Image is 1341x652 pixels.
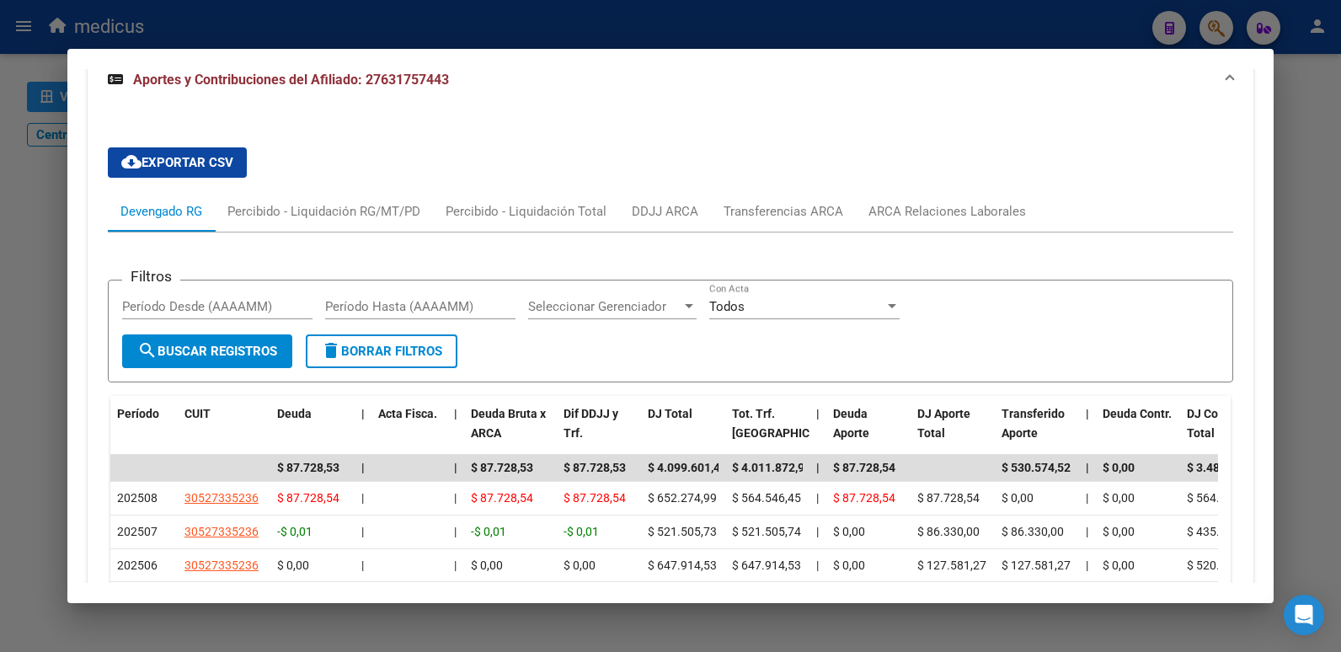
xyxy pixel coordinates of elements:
[454,525,457,538] span: |
[361,491,364,505] span: |
[471,407,546,440] span: Deuda Bruta x ARCA
[816,491,819,505] span: |
[471,525,506,538] span: -$ 0,01
[277,491,339,505] span: $ 87.728,54
[117,491,158,505] span: 202508
[648,407,692,420] span: DJ Total
[1086,525,1088,538] span: |
[184,491,259,505] span: 30527335236
[564,491,626,505] span: $ 87.728,54
[809,396,826,470] datatable-header-cell: |
[833,491,895,505] span: $ 87.728,54
[277,461,339,474] span: $ 87.728,53
[917,525,980,538] span: $ 86.330,00
[1096,396,1180,470] datatable-header-cell: Deuda Contr.
[833,558,865,572] span: $ 0,00
[648,558,717,572] span: $ 647.914,53
[1002,491,1034,505] span: $ 0,00
[178,396,270,470] datatable-header-cell: CUIT
[641,396,725,470] datatable-header-cell: DJ Total
[1103,525,1135,538] span: $ 0,00
[732,407,847,440] span: Tot. Trf. [GEOGRAPHIC_DATA]
[732,461,811,474] span: $ 4.011.872,95
[632,202,698,221] div: DDJJ ARCA
[1002,525,1064,538] span: $ 86.330,00
[732,491,801,505] span: $ 564.546,45
[557,396,641,470] datatable-header-cell: Dif DDJJ y Trf.
[917,491,980,505] span: $ 87.728,54
[1086,461,1089,474] span: |
[833,461,895,474] span: $ 87.728,54
[648,461,727,474] span: $ 4.099.601,48
[917,407,970,440] span: DJ Aporte Total
[1002,558,1071,572] span: $ 127.581,27
[1103,491,1135,505] span: $ 0,00
[1086,558,1088,572] span: |
[995,396,1079,470] datatable-header-cell: Transferido Aporte
[454,461,457,474] span: |
[1187,407,1236,440] span: DJ Contr. Total
[732,525,801,538] span: $ 521.505,74
[270,396,355,470] datatable-header-cell: Deuda
[121,152,142,172] mat-icon: cloud_download
[816,461,820,474] span: |
[833,525,865,538] span: $ 0,00
[121,155,233,170] span: Exportar CSV
[227,202,420,221] div: Percibido - Liquidación RG/MT/PD
[277,407,312,420] span: Deuda
[454,558,457,572] span: |
[724,202,843,221] div: Transferencias ARCA
[1086,491,1088,505] span: |
[184,558,259,572] span: 30527335236
[120,202,202,221] div: Devengado RG
[361,461,365,474] span: |
[184,525,259,538] span: 30527335236
[371,396,447,470] datatable-header-cell: Acta Fisca.
[1187,461,1266,474] span: $ 3.481.298,44
[471,558,503,572] span: $ 0,00
[447,396,464,470] datatable-header-cell: |
[1180,396,1264,470] datatable-header-cell: DJ Contr. Total
[137,344,277,359] span: Buscar Registros
[868,202,1026,221] div: ARCA Relaciones Laborales
[117,407,159,420] span: Período
[471,461,533,474] span: $ 87.728,53
[917,558,986,572] span: $ 127.581,27
[321,340,341,361] mat-icon: delete
[816,558,819,572] span: |
[277,525,313,538] span: -$ 0,01
[528,299,681,314] span: Seleccionar Gerenciador
[564,461,626,474] span: $ 87.728,53
[108,147,247,178] button: Exportar CSV
[1103,407,1172,420] span: Deuda Contr.
[378,407,437,420] span: Acta Fisca.
[826,396,911,470] datatable-header-cell: Deuda Aporte
[361,558,364,572] span: |
[709,299,745,314] span: Todos
[1002,407,1065,440] span: Transferido Aporte
[184,407,211,420] span: CUIT
[564,558,596,572] span: $ 0,00
[1187,491,1256,505] span: $ 564.546,45
[816,525,819,538] span: |
[1284,595,1324,635] div: Open Intercom Messenger
[471,491,533,505] span: $ 87.728,54
[355,396,371,470] datatable-header-cell: |
[88,53,1254,107] mat-expansion-panel-header: Aportes y Contribuciones del Afiliado: 27631757443
[564,525,599,538] span: -$ 0,01
[648,491,717,505] span: $ 652.274,99
[1086,407,1089,420] span: |
[725,396,809,470] datatable-header-cell: Tot. Trf. Bruto
[446,202,606,221] div: Percibido - Liquidación Total
[361,525,364,538] span: |
[277,558,309,572] span: $ 0,00
[133,72,449,88] span: Aportes y Contribuciones del Afiliado: 27631757443
[464,396,557,470] datatable-header-cell: Deuda Bruta x ARCA
[1187,558,1256,572] span: $ 520.333,26
[122,334,292,368] button: Buscar Registros
[321,344,442,359] span: Borrar Filtros
[564,407,618,440] span: Dif DDJJ y Trf.
[306,334,457,368] button: Borrar Filtros
[648,525,717,538] span: $ 521.505,73
[1187,525,1256,538] span: $ 435.175,74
